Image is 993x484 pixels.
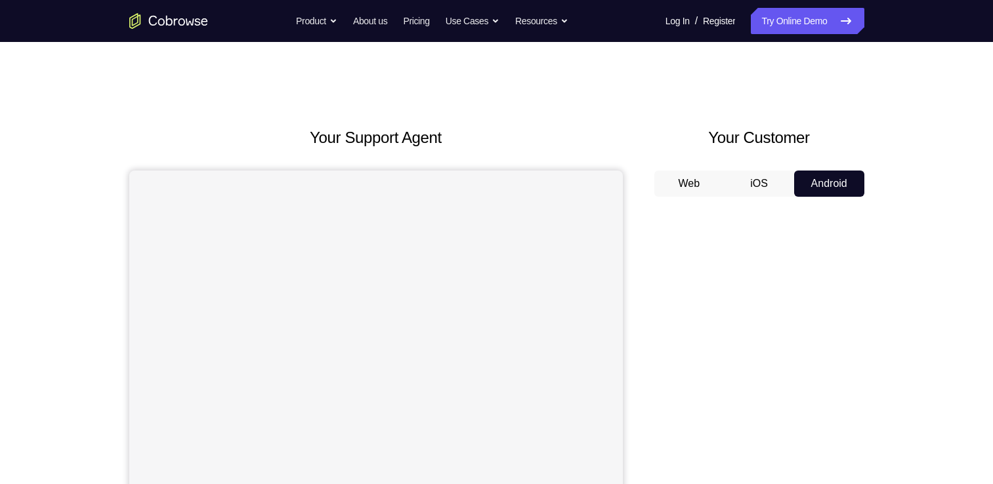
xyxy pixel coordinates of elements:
[403,8,429,34] a: Pricing
[703,8,735,34] a: Register
[794,171,864,197] button: Android
[654,126,864,150] h2: Your Customer
[515,8,568,34] button: Resources
[654,171,725,197] button: Web
[751,8,864,34] a: Try Online Demo
[446,8,499,34] button: Use Cases
[129,13,208,29] a: Go to the home page
[296,8,337,34] button: Product
[695,13,698,29] span: /
[129,126,623,150] h2: Your Support Agent
[666,8,690,34] a: Log In
[724,171,794,197] button: iOS
[353,8,387,34] a: About us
